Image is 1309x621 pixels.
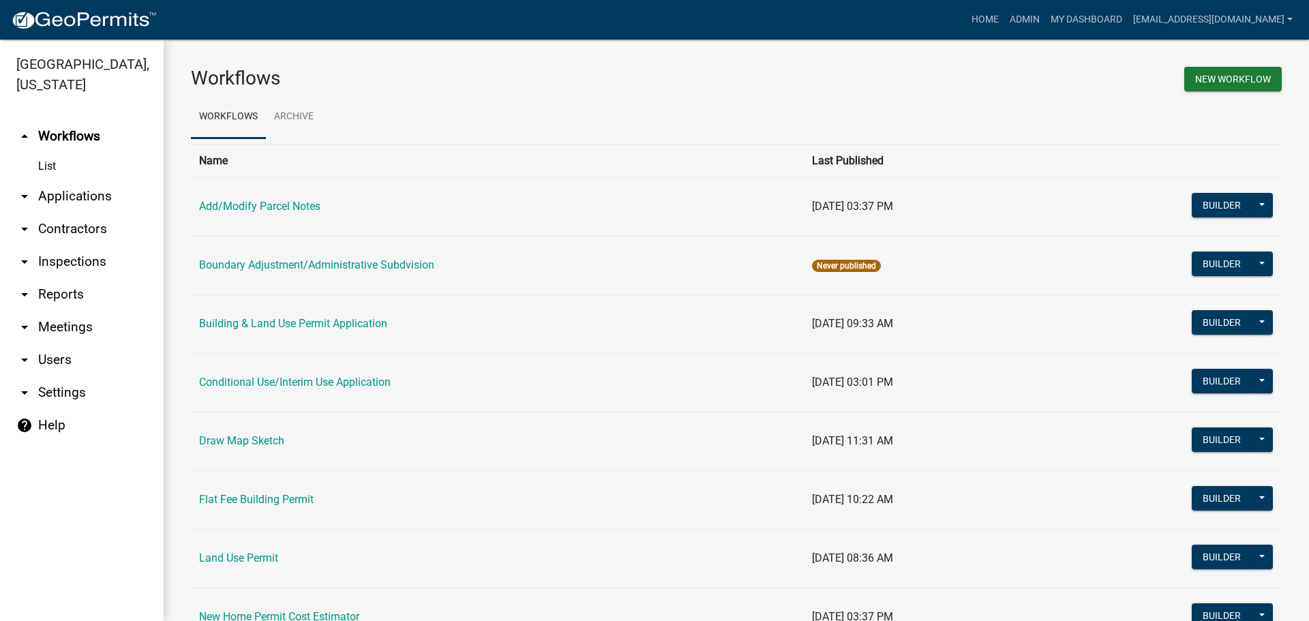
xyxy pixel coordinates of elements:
[16,352,33,368] i: arrow_drop_down
[1192,369,1252,393] button: Builder
[1192,310,1252,335] button: Builder
[1192,427,1252,452] button: Builder
[812,317,893,330] span: [DATE] 09:33 AM
[1128,7,1298,33] a: [EMAIL_ADDRESS][DOMAIN_NAME]
[199,376,391,389] a: Conditional Use/Interim Use Application
[1192,545,1252,569] button: Builder
[199,200,320,213] a: Add/Modify Parcel Notes
[191,144,804,177] th: Name
[16,221,33,237] i: arrow_drop_down
[16,319,33,335] i: arrow_drop_down
[812,551,893,564] span: [DATE] 08:36 AM
[966,7,1004,33] a: Home
[16,254,33,270] i: arrow_drop_down
[199,317,387,330] a: Building & Land Use Permit Application
[812,260,881,272] span: Never published
[16,128,33,145] i: arrow_drop_up
[16,286,33,303] i: arrow_drop_down
[199,551,278,564] a: Land Use Permit
[1045,7,1128,33] a: My Dashboard
[1192,252,1252,276] button: Builder
[191,95,266,139] a: Workflows
[16,417,33,434] i: help
[191,67,726,90] h3: Workflows
[199,493,314,506] a: Flat Fee Building Permit
[199,434,284,447] a: Draw Map Sketch
[812,376,893,389] span: [DATE] 03:01 PM
[812,493,893,506] span: [DATE] 10:22 AM
[1192,486,1252,511] button: Builder
[16,188,33,205] i: arrow_drop_down
[266,95,322,139] a: Archive
[1184,67,1282,91] button: New Workflow
[199,258,434,271] a: Boundary Adjustment/Administrative Subdvision
[804,144,1041,177] th: Last Published
[812,200,893,213] span: [DATE] 03:37 PM
[812,434,893,447] span: [DATE] 11:31 AM
[1004,7,1045,33] a: Admin
[16,384,33,401] i: arrow_drop_down
[1192,193,1252,217] button: Builder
